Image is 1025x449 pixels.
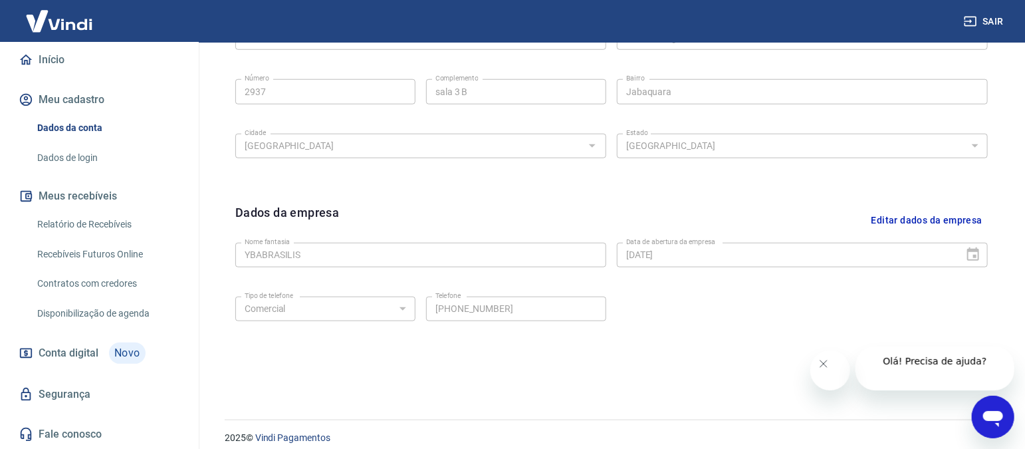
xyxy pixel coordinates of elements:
[109,343,146,364] span: Novo
[866,204,988,237] button: Editar dados da empresa
[626,128,648,138] label: Estado
[32,211,183,238] a: Relatório de Recebíveis
[32,144,183,172] a: Dados de login
[16,380,183,409] a: Segurança
[435,73,479,83] label: Complemento
[239,138,580,154] input: Digite aqui algumas palavras para buscar a cidade
[16,45,183,75] a: Início
[235,204,339,237] h6: Dados da empresa
[39,344,98,363] span: Conta digital
[32,241,183,268] a: Recebíveis Futuros Online
[972,396,1014,438] iframe: Botão para abrir a janela de mensagens
[16,182,183,211] button: Meus recebíveis
[855,347,1014,390] iframe: Mensagem da empresa
[32,300,183,327] a: Disponibilização de agenda
[32,114,183,142] a: Dados da conta
[16,420,183,449] a: Fale conosco
[626,73,645,83] label: Bairro
[16,337,183,369] a: Conta digitalNovo
[32,270,183,297] a: Contratos com credores
[225,431,993,445] p: 2025 ©
[245,128,266,138] label: Cidade
[617,243,955,267] input: DD/MM/YYYY
[245,237,290,247] label: Nome fantasia
[435,291,461,301] label: Telefone
[255,432,330,443] a: Vindi Pagamentos
[16,1,102,41] img: Vindi
[16,85,183,114] button: Meu cadastro
[626,237,716,247] label: Data de abertura da empresa
[245,73,269,83] label: Número
[245,291,293,301] label: Tipo de telefone
[810,351,850,390] iframe: Fechar mensagem
[961,9,1009,34] button: Sair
